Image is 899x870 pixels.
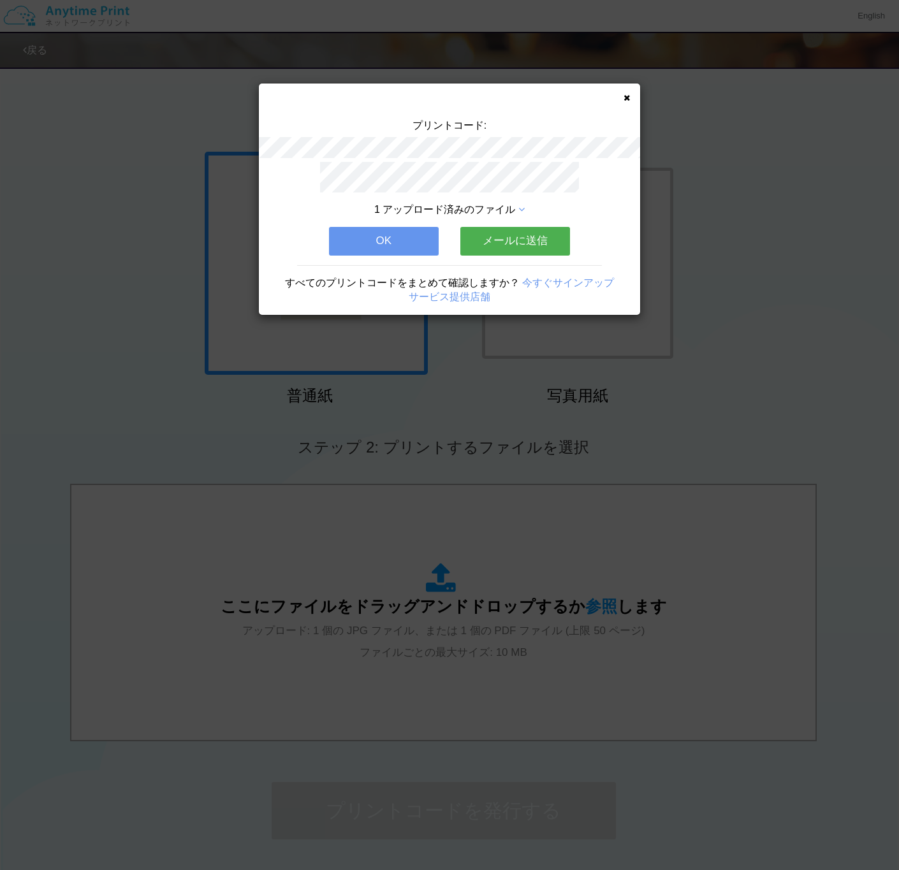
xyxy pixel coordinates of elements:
a: サービス提供店舗 [409,291,490,302]
span: プリントコード: [413,120,486,131]
button: メールに送信 [460,227,570,255]
button: OK [329,227,439,255]
span: すべてのプリントコードをまとめて確認しますか？ [285,277,520,288]
a: 今すぐサインアップ [522,277,614,288]
span: 1 アップロード済みのファイル [374,204,515,215]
